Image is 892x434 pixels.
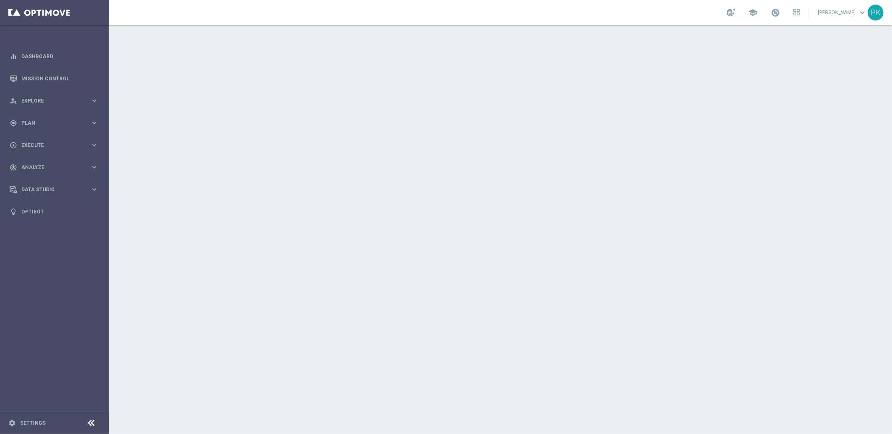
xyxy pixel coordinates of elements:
[10,97,90,105] div: Explore
[9,186,99,193] button: Data Studio keyboard_arrow_right
[10,200,98,223] div: Optibot
[21,67,98,90] a: Mission Control
[10,164,17,171] i: track_changes
[10,208,17,216] i: lightbulb
[21,165,90,170] span: Analyze
[748,8,757,17] span: school
[9,142,99,149] button: play_circle_outline Execute keyboard_arrow_right
[9,208,99,215] button: lightbulb Optibot
[90,185,98,193] i: keyboard_arrow_right
[20,421,46,426] a: Settings
[10,186,90,193] div: Data Studio
[9,98,99,104] button: person_search Explore keyboard_arrow_right
[9,75,99,82] button: Mission Control
[90,163,98,171] i: keyboard_arrow_right
[9,164,99,171] button: track_changes Analyze keyboard_arrow_right
[817,6,868,19] a: [PERSON_NAME]keyboard_arrow_down
[868,5,884,21] div: PK
[21,187,90,192] span: Data Studio
[10,53,17,60] i: equalizer
[10,97,17,105] i: person_search
[21,98,90,103] span: Explore
[10,141,17,149] i: play_circle_outline
[21,200,98,223] a: Optibot
[858,8,867,17] span: keyboard_arrow_down
[9,53,99,60] button: equalizer Dashboard
[10,164,90,171] div: Analyze
[21,45,98,67] a: Dashboard
[10,45,98,67] div: Dashboard
[10,67,98,90] div: Mission Control
[10,119,90,127] div: Plan
[90,119,98,127] i: keyboard_arrow_right
[10,141,90,149] div: Execute
[90,141,98,149] i: keyboard_arrow_right
[8,419,16,427] i: settings
[10,119,17,127] i: gps_fixed
[21,121,90,126] span: Plan
[9,120,99,126] button: gps_fixed Plan keyboard_arrow_right
[90,97,98,105] i: keyboard_arrow_right
[21,143,90,148] span: Execute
